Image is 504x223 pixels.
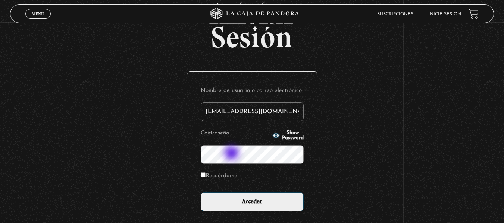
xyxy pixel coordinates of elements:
button: Show Password [272,130,304,141]
span: Menu [32,12,44,16]
a: Suscripciones [377,12,413,16]
input: Recuérdame [201,172,206,177]
a: Inicie sesión [428,12,461,16]
label: Recuérdame [201,171,237,182]
label: Contraseña [201,128,270,139]
a: View your shopping cart [469,9,479,19]
label: Nombre de usuario o correo electrónico [201,85,304,97]
input: Acceder [201,192,304,211]
span: Show Password [282,130,304,141]
span: Cerrar [29,18,47,23]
